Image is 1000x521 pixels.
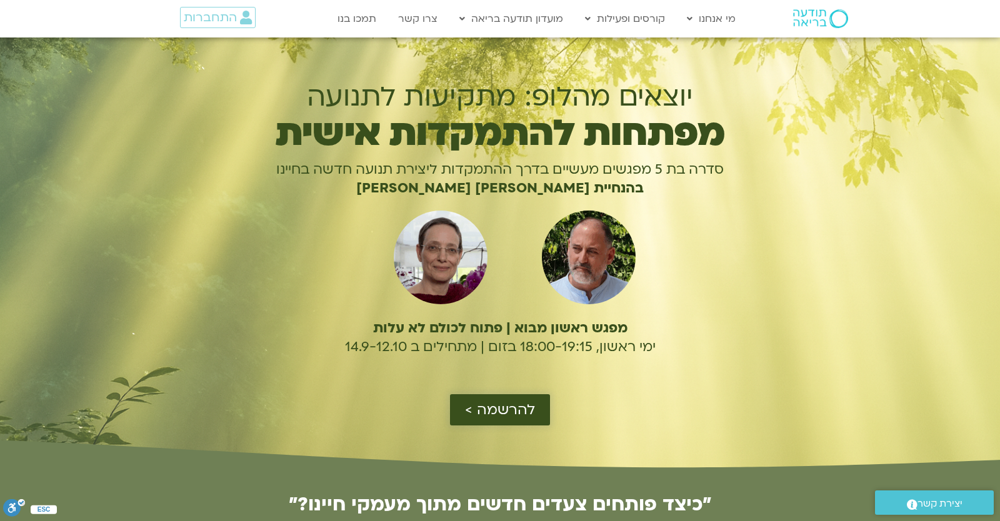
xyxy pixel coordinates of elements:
a: מועדון תודעה בריאה [453,7,569,31]
a: תמכו בנו [331,7,382,31]
p: סדרה בת 5 מפגשים מעשיים בדרך ההתמקדות ליצירת תנועה חדשה בחיינו [229,160,771,179]
h1: יוצאים מהלופ: מתקיעות לתנועה [229,81,771,112]
b: מפגש ראשון מבוא | פתוח לכולם לא עלות [373,319,627,337]
h1: מפתחות להתמקדות אישית [229,119,771,148]
a: יצירת קשר [875,490,994,515]
img: תודעה בריאה [793,9,848,28]
a: צרו קשר [392,7,444,31]
a: מי אנחנו [681,7,742,31]
span: להרשמה > [465,402,535,418]
span: התחברות [184,11,237,24]
b: בהנחיית [PERSON_NAME] [PERSON_NAME] [356,179,644,197]
span: ימי ראשון, 18:00-19:15 בזום | מתחילים ב 14.9-12.10 [345,337,656,356]
a: להרשמה > [450,394,550,425]
a: התחברות [180,7,256,28]
h2: ״כיצד פותחים צעדים חדשים מתוך מעמקי חיינו?״ [156,494,844,514]
a: קורסים ופעילות [579,7,671,31]
span: יצירת קשר [917,495,962,512]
